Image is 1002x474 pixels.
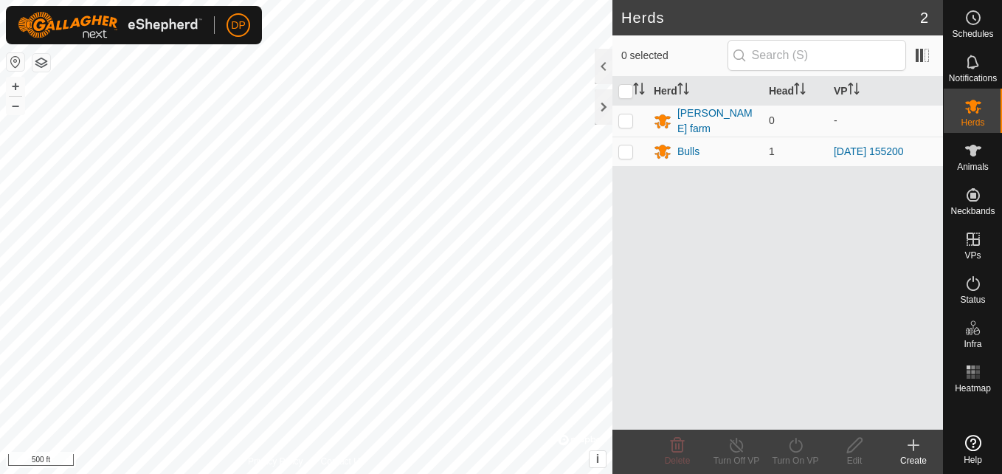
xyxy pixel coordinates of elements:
[677,106,757,137] div: [PERSON_NAME] farm
[596,453,599,465] span: i
[848,85,860,97] p-sorticon: Activate to sort
[766,454,825,467] div: Turn On VP
[633,85,645,97] p-sorticon: Activate to sort
[707,454,766,467] div: Turn Off VP
[590,451,606,467] button: i
[7,97,24,114] button: –
[621,48,728,63] span: 0 selected
[960,295,985,304] span: Status
[952,30,993,38] span: Schedules
[884,454,943,467] div: Create
[665,456,691,466] span: Delete
[825,454,884,467] div: Edit
[677,144,699,159] div: Bulls
[32,54,50,72] button: Map Layers
[950,207,995,216] span: Neckbands
[794,85,806,97] p-sorticon: Activate to sort
[834,145,904,157] a: [DATE] 155200
[964,251,981,260] span: VPs
[321,455,364,468] a: Contact Us
[955,384,991,393] span: Heatmap
[949,74,997,83] span: Notifications
[769,114,775,126] span: 0
[7,53,24,71] button: Reset Map
[248,455,303,468] a: Privacy Policy
[828,105,943,137] td: -
[957,162,989,171] span: Animals
[7,78,24,95] button: +
[828,77,943,106] th: VP
[920,7,928,29] span: 2
[769,145,775,157] span: 1
[648,77,763,106] th: Herd
[18,12,202,38] img: Gallagher Logo
[763,77,828,106] th: Head
[964,456,982,464] span: Help
[964,340,981,348] span: Infra
[728,40,906,71] input: Search (S)
[677,85,689,97] p-sorticon: Activate to sort
[944,429,1002,470] a: Help
[961,118,984,127] span: Herds
[621,9,920,27] h2: Herds
[231,18,245,33] span: DP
